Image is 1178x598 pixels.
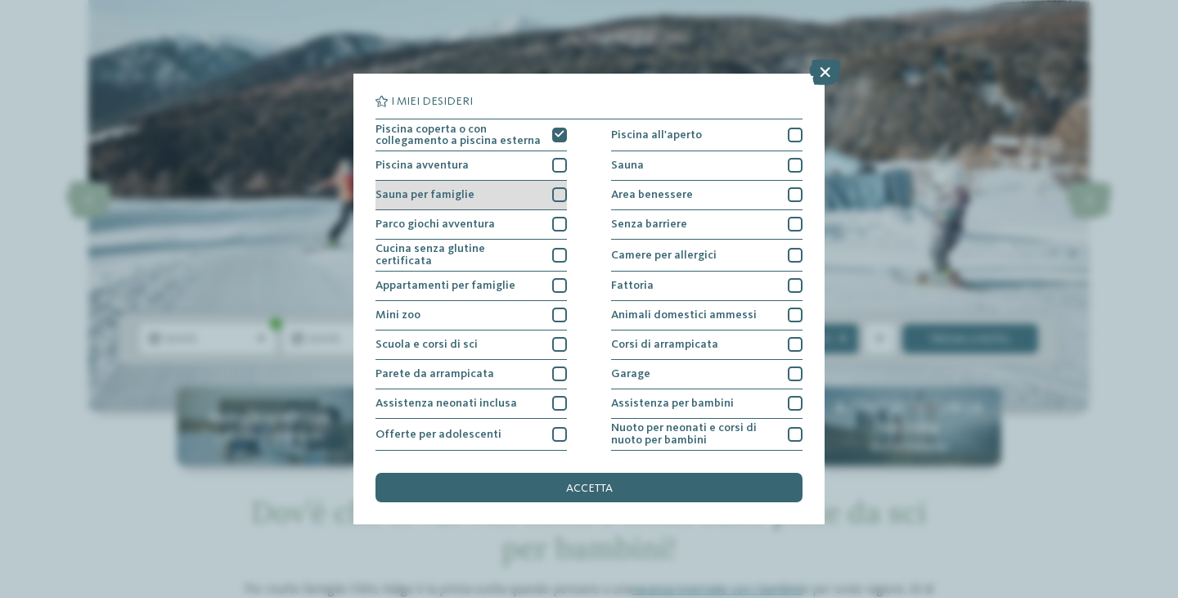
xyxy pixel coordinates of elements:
[611,250,717,261] span: Camere per allergici
[391,96,473,107] span: I miei desideri
[611,160,644,171] span: Sauna
[375,280,515,291] span: Appartamenti per famiglie
[375,160,469,171] span: Piscina avventura
[375,309,420,321] span: Mini zoo
[611,280,654,291] span: Fattoria
[611,129,702,141] span: Piscina all'aperto
[375,124,542,147] span: Piscina coperta o con collegamento a piscina esterna
[611,309,757,321] span: Animali domestici ammessi
[611,398,734,409] span: Assistenza per bambini
[611,368,650,380] span: Garage
[611,218,687,230] span: Senza barriere
[566,483,613,494] span: accetta
[375,218,495,230] span: Parco giochi avventura
[375,189,474,200] span: Sauna per famiglie
[375,339,478,350] span: Scuola e corsi di sci
[375,429,501,440] span: Offerte per adolescenti
[611,189,693,200] span: Area benessere
[375,368,494,380] span: Parete da arrampicata
[375,243,542,267] span: Cucina senza glutine certificata
[611,339,718,350] span: Corsi di arrampicata
[611,422,777,446] span: Nuoto per neonati e corsi di nuoto per bambini
[375,398,517,409] span: Assistenza neonati inclusa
